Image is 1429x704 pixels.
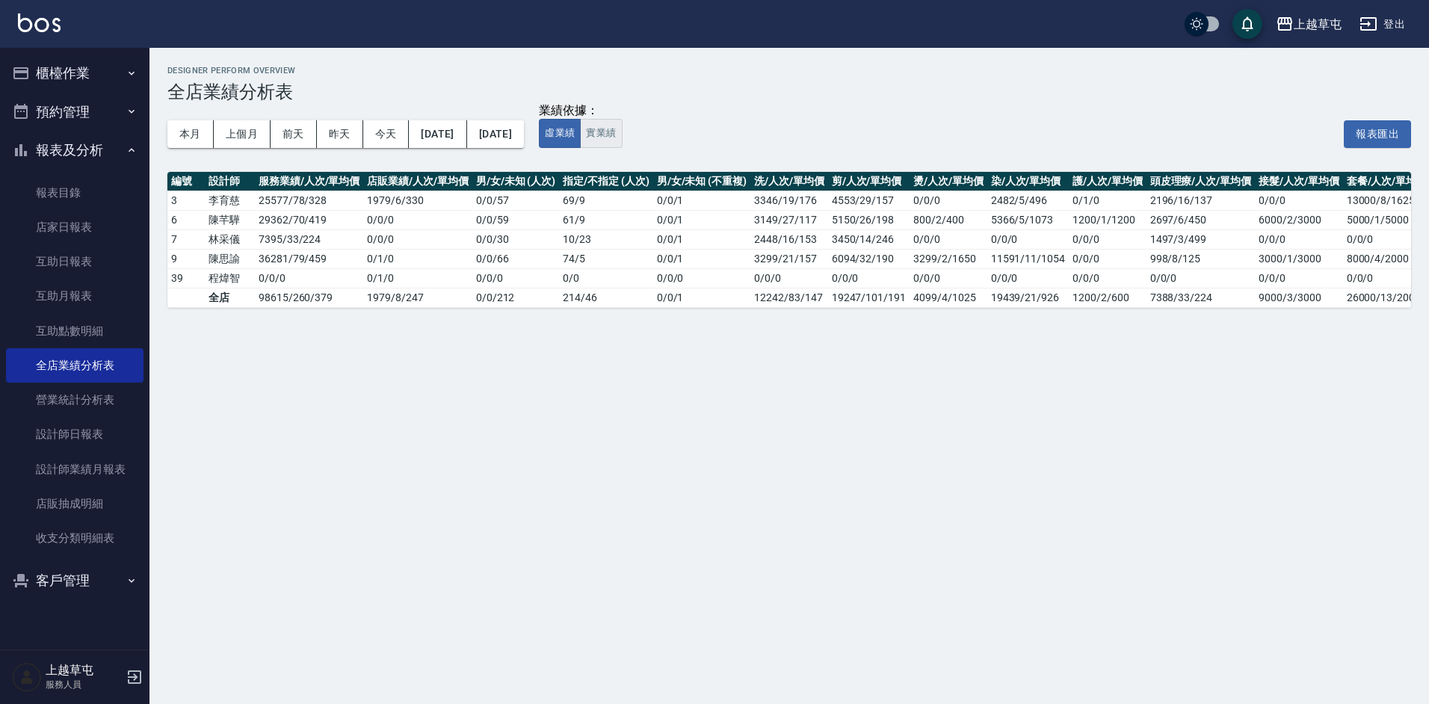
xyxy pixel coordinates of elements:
th: 編號 [167,172,205,191]
th: 護/人次/單均價 [1069,172,1146,191]
td: 0/1/0 [1069,191,1146,210]
td: 0/0/0 [1255,191,1343,210]
td: 7 [167,229,205,249]
a: 報表目錄 [6,176,143,210]
th: 剪/人次/單均價 [828,172,910,191]
td: 陳芊驊 [205,210,255,229]
td: 全店 [205,288,255,307]
button: 今天 [363,120,410,148]
a: 營業統計分析表 [6,383,143,417]
td: 3000/1/3000 [1255,249,1343,268]
td: 0 / 0 / 66 [472,249,559,268]
td: 25577 / 78 / 328 [255,191,363,210]
td: 1497/3/499 [1146,229,1255,249]
button: 實業績 [580,119,622,148]
img: Person [12,662,42,692]
th: 店販業績/人次/單均價 [363,172,472,191]
td: 1979 / 8 / 247 [363,288,472,307]
a: 設計師日報表 [6,417,143,451]
td: 0/0/0 [1255,229,1343,249]
td: 800/2/400 [910,210,987,229]
td: 0/0/0 [987,229,1069,249]
td: 0/0/0 [987,268,1069,288]
td: 0 / 0 / 0 [363,229,472,249]
a: 店販抽成明細 [6,487,143,521]
td: 9000/3/3000 [1255,288,1343,307]
td: 0 / 0 / 212 [472,288,559,307]
button: 櫃檯作業 [6,54,143,93]
button: 上越草屯 [1270,9,1348,40]
td: 29362 / 70 / 419 [255,210,363,229]
td: 2482/5/496 [987,191,1069,210]
a: 全店業績分析表 [6,348,143,383]
td: 程煒智 [205,268,255,288]
td: 7388/33/224 [1146,288,1255,307]
td: 9 [167,249,205,268]
button: 預約管理 [6,93,143,132]
td: 0/0/0 [910,229,987,249]
td: 0 / 0 / 30 [472,229,559,249]
td: 3299/21/157 [750,249,828,268]
a: 報表匯出 [1344,126,1411,140]
td: 0/0/0 [750,268,828,288]
td: 4099/4/1025 [910,288,987,307]
td: 98615 / 260 / 379 [255,288,363,307]
td: 19247/101/191 [828,288,910,307]
td: 0 / 0 / 1 [653,210,750,229]
td: 3450/14/246 [828,229,910,249]
th: 服務業績/人次/單均價 [255,172,363,191]
td: 0/0/0 [1255,268,1343,288]
td: 10 / 23 [559,229,652,249]
td: 0 / 0 / 0 [363,210,472,229]
td: 3299/2/1650 [910,249,987,268]
th: 設計師 [205,172,255,191]
td: 0 / 0 / 0 [255,268,363,288]
div: 業績依據： [539,103,622,119]
td: 19439/21/926 [987,288,1069,307]
td: 0/0/0 [910,191,987,210]
h3: 全店業績分析表 [167,81,1411,102]
button: 客戶管理 [6,561,143,600]
button: [DATE] [409,120,466,148]
button: save [1232,9,1262,39]
button: 上個月 [214,120,271,148]
a: 互助點數明細 [6,314,143,348]
td: 2697/6/450 [1146,210,1255,229]
a: 互助月報表 [6,279,143,313]
td: 5366/5/1073 [987,210,1069,229]
td: 0 / 0 [559,268,652,288]
td: 0 / 0 / 59 [472,210,559,229]
button: 虛業績 [539,119,581,148]
td: 3149/27/117 [750,210,828,229]
button: 前天 [271,120,317,148]
td: 0/0/0 [828,268,910,288]
td: 12242/83/147 [750,288,828,307]
td: 2448/16/153 [750,229,828,249]
button: 報表及分析 [6,131,143,170]
td: 3 [167,191,205,210]
button: 本月 [167,120,214,148]
td: 3346/19/176 [750,191,828,210]
td: 林采儀 [205,229,255,249]
button: [DATE] [467,120,524,148]
a: 收支分類明細表 [6,521,143,555]
a: 互助日報表 [6,244,143,279]
td: 0 / 0 / 57 [472,191,559,210]
td: 0 / 1 / 0 [363,249,472,268]
td: 0 / 0 / 0 [653,268,750,288]
td: 0/0/0 [1069,268,1146,288]
td: 74 / 5 [559,249,652,268]
td: 0/0/0 [1069,229,1146,249]
p: 服務人員 [46,678,122,691]
img: Logo [18,13,61,32]
h2: Designer Perform Overview [167,66,1411,75]
td: 4553/29/157 [828,191,910,210]
td: 6000/2/3000 [1255,210,1343,229]
td: 2196/16/137 [1146,191,1255,210]
td: 0 / 0 / 0 [472,268,559,288]
td: 0 / 1 / 0 [363,268,472,288]
th: 男/女/未知 (人次) [472,172,559,191]
td: 陳思諭 [205,249,255,268]
h5: 上越草屯 [46,663,122,678]
td: 11591/11/1054 [987,249,1069,268]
